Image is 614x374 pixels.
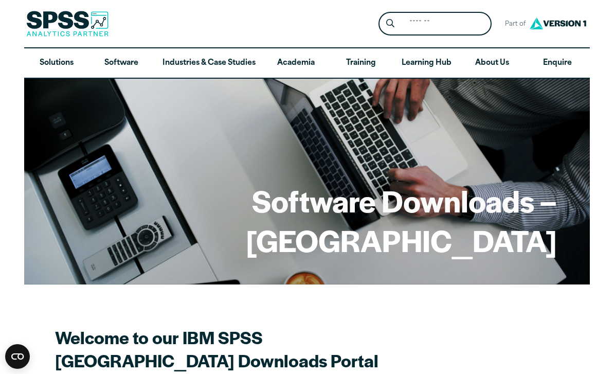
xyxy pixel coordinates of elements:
[500,17,527,32] span: Part of
[393,48,460,78] a: Learning Hub
[386,19,394,28] svg: Search magnifying glass icon
[55,326,415,372] h2: Welcome to our IBM SPSS [GEOGRAPHIC_DATA] Downloads Portal
[378,12,492,36] form: Site Header Search Form
[5,344,30,369] button: Open CMP widget
[525,48,590,78] a: Enquire
[460,48,525,78] a: About Us
[89,48,154,78] a: Software
[24,48,89,78] a: Solutions
[381,14,400,33] button: Search magnifying glass icon
[26,11,109,37] img: SPSS Analytics Partner
[527,14,589,33] img: Version1 Logo
[57,181,557,260] h1: Software Downloads – [GEOGRAPHIC_DATA]
[329,48,393,78] a: Training
[264,48,329,78] a: Academia
[154,48,264,78] a: Industries & Case Studies
[24,48,590,78] nav: Desktop version of site main menu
